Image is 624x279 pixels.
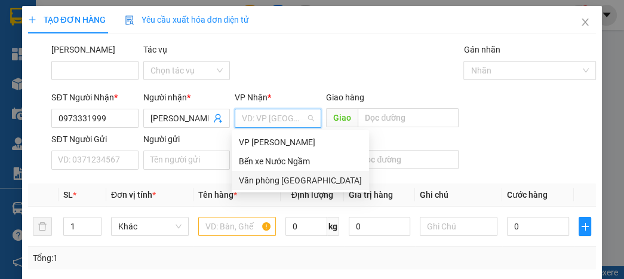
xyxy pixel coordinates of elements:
[28,15,106,24] span: TẠO ĐƠN HÀNG
[239,174,362,187] div: Văn phòng [GEOGRAPHIC_DATA]
[239,155,362,168] div: Bến xe Nước Ngầm
[291,190,333,200] span: Định lượng
[143,133,230,146] div: Người gửi
[143,91,230,104] div: Người nhận
[33,252,242,265] div: Tổng: 1
[232,152,369,171] div: Bến xe Nước Ngầm
[7,31,29,91] img: logo.jpg
[354,150,459,169] input: Dọc đường
[232,171,369,190] div: Văn phòng Tân Kỳ
[239,136,362,149] div: VP [PERSON_NAME]
[580,17,590,27] span: close
[118,217,182,235] span: Khác
[327,217,339,236] span: kg
[232,133,369,152] div: VP Ngọc Hồi
[198,190,237,200] span: Tên hàng
[51,45,115,54] label: Mã ĐH
[358,108,459,127] input: Dọc đường
[326,93,364,102] span: Giao hàng
[125,15,250,24] span: Yêu cầu xuất hóa đơn điện tử
[63,190,73,200] span: SL
[198,217,276,236] input: VD: Bàn, Ghế
[415,183,502,207] th: Ghi chú
[35,10,125,108] b: XE GIƯỜNG NẰM CAO CẤP HÙNG THỤC
[143,45,167,54] label: Tác vụ
[326,108,358,127] span: Giao
[51,91,138,104] div: SĐT Người Nhận
[28,16,36,24] span: plus
[579,217,592,236] button: plus
[235,93,268,102] span: VP Nhận
[125,16,134,25] img: icon
[349,190,393,200] span: Giá trị hàng
[420,217,497,236] input: Ghi Chú
[111,190,156,200] span: Đơn vị tính
[463,45,500,54] label: Gán nhãn
[507,190,548,200] span: Cước hàng
[568,6,602,39] button: Close
[349,217,410,236] input: 0
[51,133,138,146] div: SĐT Người Gửi
[213,114,223,123] span: user-add
[33,217,52,236] button: delete
[579,222,591,231] span: plus
[51,61,138,80] input: Mã ĐH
